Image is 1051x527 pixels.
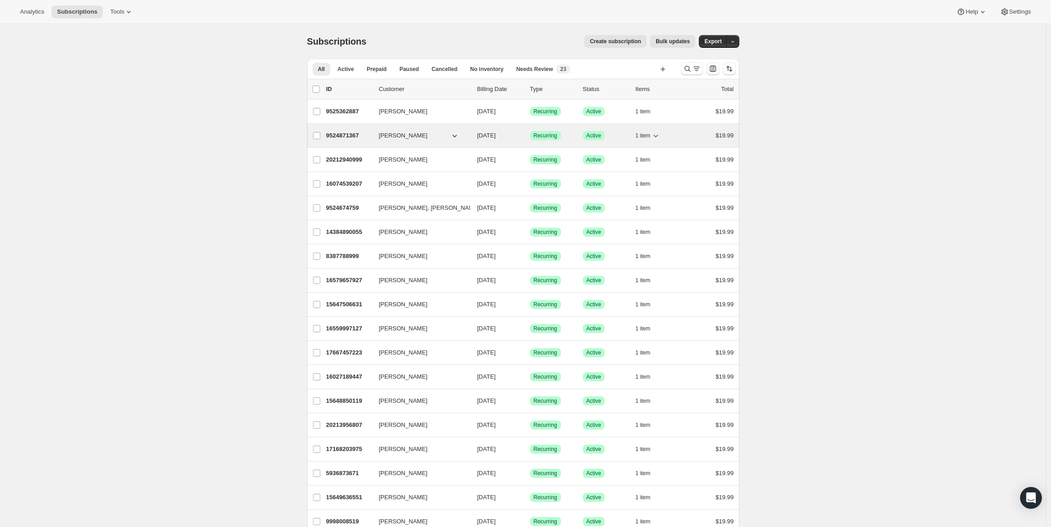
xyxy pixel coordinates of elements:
button: 1 item [636,298,661,311]
button: 1 item [636,443,661,456]
p: Customer [379,85,470,94]
span: Recurring [534,132,557,139]
button: [PERSON_NAME] [374,297,465,312]
span: 1 item [636,253,651,260]
span: Cancelled [432,66,458,73]
span: $19.99 [716,132,734,139]
span: [PERSON_NAME] [379,493,428,502]
button: [PERSON_NAME] [374,442,465,456]
div: 16579657927[PERSON_NAME][DATE]SuccessRecurringSuccessActive1 item$19.99 [326,274,734,287]
span: [DATE] [477,421,496,428]
span: [DATE] [477,494,496,501]
span: All [318,66,325,73]
span: 1 item [636,373,651,380]
span: Subscriptions [57,8,97,15]
span: $19.99 [716,421,734,428]
button: Export [699,35,727,48]
p: 8387788999 [326,252,372,261]
span: [DATE] [477,204,496,211]
span: [DATE] [477,277,496,284]
span: Active [586,421,601,429]
span: [DATE] [477,228,496,235]
span: 1 item [636,228,651,236]
button: Create new view [656,63,670,76]
span: Recurring [534,518,557,525]
button: [PERSON_NAME] [374,345,465,360]
span: $19.99 [716,108,734,115]
span: Recurring [534,325,557,332]
button: 1 item [636,250,661,263]
span: [PERSON_NAME] [379,421,428,430]
span: Needs Review [516,66,553,73]
button: 1 item [636,274,661,287]
span: Export [704,38,722,45]
span: $19.99 [716,518,734,525]
span: 1 item [636,301,651,308]
span: Subscriptions [307,36,367,46]
span: Active [586,132,601,139]
span: [PERSON_NAME] [379,252,428,261]
div: Items [636,85,681,94]
button: 1 item [636,395,661,407]
span: [DATE] [477,397,496,404]
span: Recurring [534,156,557,163]
span: Tools [110,8,124,15]
span: Active [586,301,601,308]
span: [PERSON_NAME] [379,348,428,357]
button: [PERSON_NAME] [374,321,465,336]
span: [PERSON_NAME] [379,517,428,526]
button: 1 item [636,322,661,335]
span: Recurring [534,180,557,187]
span: Active [586,373,601,380]
span: Bulk updates [656,38,690,45]
span: [DATE] [477,156,496,163]
button: 1 item [636,129,661,142]
span: [PERSON_NAME] [379,372,428,381]
span: Paused [399,66,419,73]
span: $19.99 [716,325,734,332]
span: 1 item [636,421,651,429]
span: [DATE] [477,446,496,452]
span: 1 item [636,108,651,115]
span: 1 item [636,494,651,501]
span: [DATE] [477,108,496,115]
span: [DATE] [477,349,496,356]
span: 1 item [636,156,651,163]
button: 1 item [636,370,661,383]
span: Recurring [534,277,557,284]
button: [PERSON_NAME] [374,177,465,191]
div: 5936873671[PERSON_NAME][DATE]SuccessRecurringSuccessActive1 item$19.99 [326,467,734,480]
span: [PERSON_NAME] [379,445,428,454]
span: Active [586,349,601,356]
div: 20213956807[PERSON_NAME][DATE]SuccessRecurringSuccessActive1 item$19.99 [326,419,734,431]
span: $19.99 [716,446,734,452]
span: [DATE] [477,301,496,308]
span: Recurring [534,349,557,356]
span: 1 item [636,518,651,525]
button: 1 item [636,419,661,431]
span: 1 item [636,470,651,477]
div: 9525362887[PERSON_NAME][DATE]SuccessRecurringSuccessActive1 item$19.99 [326,105,734,118]
p: 20213956807 [326,421,372,430]
p: 9524674759 [326,203,372,213]
span: Active [586,228,601,236]
button: [PERSON_NAME] [374,394,465,408]
button: 1 item [636,467,661,480]
button: [PERSON_NAME], [PERSON_NAME], [374,201,465,215]
span: 1 item [636,397,651,405]
p: 14384890055 [326,228,372,237]
span: Settings [1009,8,1031,15]
p: 5936873671 [326,469,372,478]
div: 16027189447[PERSON_NAME][DATE]SuccessRecurringSuccessActive1 item$19.99 [326,370,734,383]
button: [PERSON_NAME] [374,225,465,239]
button: 1 item [636,346,661,359]
p: 9525362887 [326,107,372,116]
button: Help [951,5,992,18]
span: [DATE] [477,325,496,332]
span: [PERSON_NAME] [379,107,428,116]
span: Recurring [534,446,557,453]
span: [PERSON_NAME] [379,300,428,309]
span: $19.99 [716,156,734,163]
div: 16559997127[PERSON_NAME][DATE]SuccessRecurringSuccessActive1 item$19.99 [326,322,734,335]
button: [PERSON_NAME] [374,490,465,505]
